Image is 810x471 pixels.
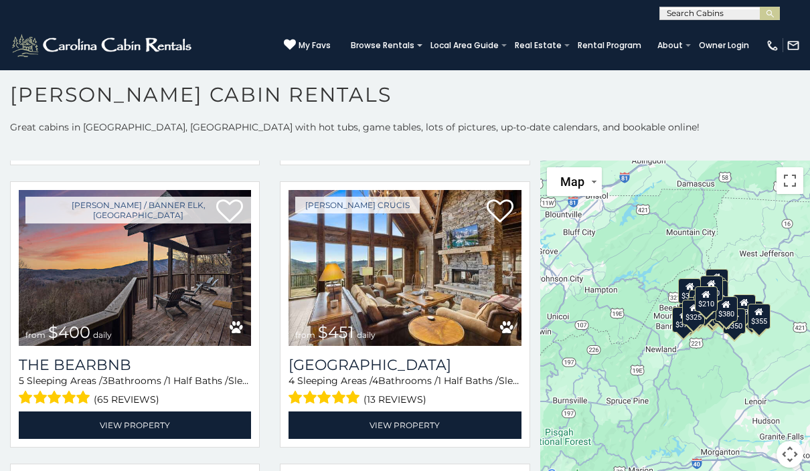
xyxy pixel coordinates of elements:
div: Sleeping Areas / Bathrooms / Sleeps: [19,374,251,408]
a: Rental Program [571,36,648,55]
a: Local Area Guide [424,36,505,55]
span: $451 [318,322,354,342]
div: $375 [673,306,696,332]
img: Cucumber Tree Lodge [289,190,521,346]
a: About [651,36,690,55]
span: 1 Half Baths / [167,375,228,387]
img: phone-regular-white.png [766,39,779,52]
img: mail-regular-white.png [787,39,800,52]
span: My Favs [299,39,331,52]
span: 1 Half Baths / [438,375,499,387]
div: $315 [701,298,724,324]
a: [PERSON_NAME] Crucis [295,197,420,213]
a: Owner Login [692,36,756,55]
a: My Favs [284,39,331,52]
div: $305 [679,278,702,303]
div: $210 [695,286,718,312]
span: Map [560,175,584,189]
div: $930 [733,294,756,320]
span: $400 [48,322,90,342]
div: $325 [683,299,706,324]
span: from [295,330,315,340]
a: Add to favorites [487,198,513,226]
a: View Property [19,411,251,439]
button: Toggle fullscreen view [777,167,803,194]
div: $320 [700,275,723,300]
div: $225 [694,294,717,320]
a: View Property [289,411,521,439]
div: $350 [724,308,746,334]
span: (13 reviews) [363,391,426,408]
div: $380 [715,296,738,321]
a: [PERSON_NAME] / Banner Elk, [GEOGRAPHIC_DATA] [25,197,251,223]
span: 3 [102,375,108,387]
button: Map camera controls [777,441,803,468]
span: daily [93,330,112,340]
button: Change map style [547,167,602,196]
img: The Bearbnb [19,190,251,346]
div: Sleeping Areas / Bathrooms / Sleeps: [289,374,521,408]
div: $395 [687,297,710,322]
div: $355 [748,304,771,329]
a: The Bearbnb from $400 daily [19,190,251,346]
a: [GEOGRAPHIC_DATA] [289,356,521,374]
span: from [25,330,46,340]
span: 4 [372,375,378,387]
span: (65 reviews) [94,391,159,408]
span: daily [357,330,376,340]
a: Real Estate [508,36,568,55]
a: Cucumber Tree Lodge from $451 daily [289,190,521,346]
a: Browse Rentals [344,36,421,55]
a: The Bearbnb [19,356,251,374]
div: $525 [706,268,728,294]
span: 4 [289,375,295,387]
h3: Cucumber Tree Lodge [289,356,521,374]
span: 5 [19,375,24,387]
img: White-1-2.png [10,32,195,59]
